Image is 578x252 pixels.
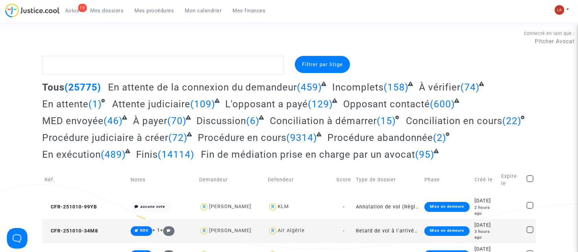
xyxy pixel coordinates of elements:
img: icon-user.svg [268,226,278,236]
div: [PERSON_NAME] [209,228,251,233]
span: Filtrer par litige [302,61,343,68]
span: L'opposant a payé [225,98,308,110]
span: Connecté en tant que : [524,31,575,36]
td: Score [334,165,353,195]
span: (129) [308,98,333,110]
span: En attente [42,98,88,110]
span: (74) [460,82,480,93]
div: [DATE] [474,197,496,205]
td: Retard de vol à l'arrivée (hors UE - Convention de [GEOGRAPHIC_DATA]) [353,219,422,243]
span: (2) [433,132,446,143]
span: RDV [140,228,148,233]
span: En attente de la connexion du demandeur [108,82,297,93]
div: Mise en demeure [424,226,470,236]
span: À payer [133,115,167,127]
span: (25775) [64,82,101,93]
i: aucune note [140,204,165,209]
span: En exécution [42,149,101,160]
div: KLM [278,204,289,209]
span: (158) [384,82,409,93]
iframe: Help Scout Beacon - Open [7,228,27,249]
span: (459) [297,82,322,93]
img: 3f9b7d9779f7b0ffc2b90d026f0682a9 [555,5,564,15]
span: Procédure en cours [198,132,287,143]
span: Opposant contacté [343,98,430,110]
td: Phase [422,165,472,195]
div: Mise en demeure [424,202,470,212]
span: Fin de médiation prise en charge par un avocat [201,149,415,160]
div: [PERSON_NAME] [209,204,251,209]
span: - [343,204,345,210]
span: (489) [101,149,126,160]
td: Expire le [499,165,524,195]
span: - [343,228,345,234]
span: (22) [502,115,521,127]
span: Conciliation en cours [406,115,502,127]
a: Mes dossiers [85,5,129,16]
span: (95) [415,149,434,160]
span: (72) [168,132,188,143]
img: icon-user.svg [199,202,209,212]
span: (70) [167,115,186,127]
span: Mon calendrier [185,8,222,14]
span: (1) [88,98,102,110]
span: À vérifier [419,82,460,93]
td: Annulation de vol (Règlement CE n°261/2004) [353,195,422,219]
td: Type de dossier [353,165,422,195]
span: Discussion [196,115,246,127]
span: Procédure judiciaire à créer [42,132,168,143]
td: Créé le [472,165,499,195]
td: Notes [128,165,197,195]
span: + [160,227,175,233]
span: Procédure abandonnée [327,132,433,143]
span: Finis [136,149,158,160]
span: Incomplets [332,82,384,93]
span: (9314) [287,132,317,143]
a: Mon calendrier [180,5,227,16]
span: (14114) [158,149,194,160]
span: (109) [190,98,215,110]
span: Mes dossiers [91,8,124,14]
a: 19Actus [60,5,85,16]
a: Mes procédures [129,5,180,16]
span: Mes finances [233,8,266,14]
div: 19 [78,4,87,12]
span: Mes procédures [135,8,174,14]
div: 3 hours ago [474,229,496,241]
span: Actus [65,8,80,14]
td: Demandeur [197,165,265,195]
span: (600) [430,98,455,110]
td: Defendeur [265,165,334,195]
span: CFR-251010-99YB [45,204,97,210]
td: Réf. [42,165,128,195]
div: Air Algérie [278,228,305,233]
span: (6) [246,115,260,127]
a: Mes finances [227,5,271,16]
span: Conciliation à démarrer [270,115,377,127]
span: MED envoyée [42,115,104,127]
span: (46) [104,115,123,127]
span: (15) [377,115,396,127]
div: 2 hours ago [474,205,496,217]
span: Tous [42,82,64,93]
span: + 1 [152,227,160,233]
img: jc-logo.svg [5,3,60,17]
img: icon-user.svg [268,202,278,212]
span: CFR-251010-34M8 [45,228,98,234]
div: [DATE] [474,221,496,229]
span: Attente judiciaire [112,98,190,110]
img: icon-user.svg [199,226,209,236]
